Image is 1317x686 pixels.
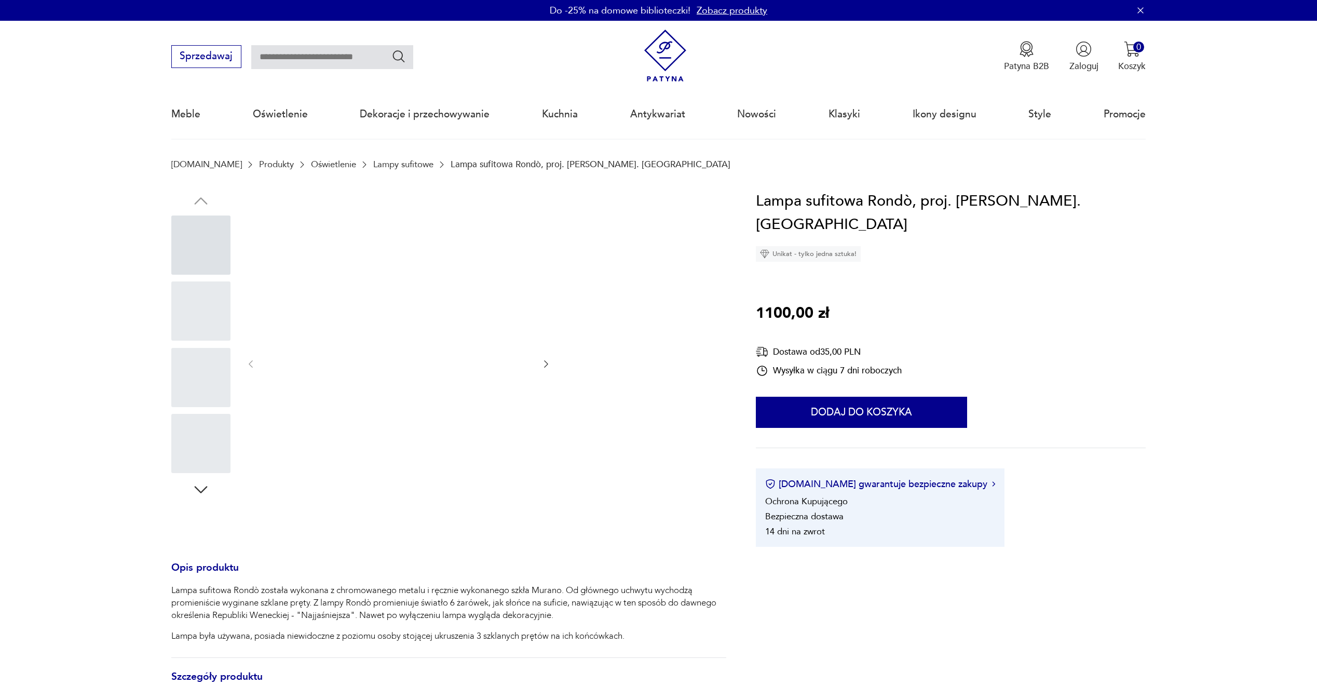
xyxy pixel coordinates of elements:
img: Ikona koszyka [1124,41,1140,57]
img: Ikona strzałki w prawo [992,481,995,487]
a: Ikona medaluPatyna B2B [1004,41,1049,72]
a: Ikony designu [913,90,976,138]
img: Ikona dostawy [756,345,768,358]
a: Oświetlenie [311,159,356,169]
p: 1100,00 zł [756,302,829,326]
button: Dodaj do koszyka [756,397,967,428]
img: Zdjęcie produktu Lampa sufitowa Rondò, proj. Patrizia Volpato. Włochy [268,190,528,536]
a: Zobacz produkty [697,4,767,17]
p: Lampa sufitowa Rondò, proj. [PERSON_NAME]. [GEOGRAPHIC_DATA] [451,159,730,169]
h1: Lampa sufitowa Rondò, proj. [PERSON_NAME]. [GEOGRAPHIC_DATA] [756,190,1146,237]
a: Klasyki [829,90,860,138]
a: Produkty [259,159,294,169]
button: Patyna B2B [1004,41,1049,72]
p: Lampa sufitowa Rondò została wykonana z chromowanego metalu i ręcznie wykonanego szkła Murano. Od... [171,584,726,622]
img: Ikona certyfikatu [765,479,776,489]
p: Koszyk [1118,60,1146,72]
p: Patyna B2B [1004,60,1049,72]
img: Ikona diamentu [760,249,769,259]
img: Patyna - sklep z meblami i dekoracjami vintage [639,30,691,82]
p: Zaloguj [1069,60,1098,72]
a: Meble [171,90,200,138]
div: Unikat - tylko jedna sztuka! [756,246,861,262]
a: Antykwariat [630,90,685,138]
a: Lampy sufitowe [373,159,433,169]
div: 0 [1133,42,1144,52]
a: Dekoracje i przechowywanie [360,90,490,138]
a: [DOMAIN_NAME] [171,159,242,169]
a: Nowości [737,90,776,138]
button: Zaloguj [1069,41,1098,72]
a: Promocje [1104,90,1146,138]
a: Kuchnia [542,90,578,138]
a: Sprzedawaj [171,53,241,61]
button: Szukaj [391,49,406,64]
li: 14 dni na zwrot [765,526,825,537]
li: Bezpieczna dostawa [765,510,844,522]
h3: Opis produktu [171,564,726,585]
img: Ikona medalu [1019,41,1035,57]
a: Style [1028,90,1051,138]
li: Ochrona Kupującego [765,495,848,507]
button: Sprzedawaj [171,45,241,68]
button: 0Koszyk [1118,41,1146,72]
button: [DOMAIN_NAME] gwarantuje bezpieczne zakupy [765,478,995,491]
p: Lampa była używana, posiada niewidoczne z poziomu osoby stojącej ukruszenia 3 szklanych prętów na... [171,630,726,642]
a: Oświetlenie [253,90,308,138]
div: Wysyłka w ciągu 7 dni roboczych [756,365,902,377]
div: Dostawa od 35,00 PLN [756,345,902,358]
img: Ikonka użytkownika [1076,41,1092,57]
p: Do -25% na domowe biblioteczki! [550,4,690,17]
